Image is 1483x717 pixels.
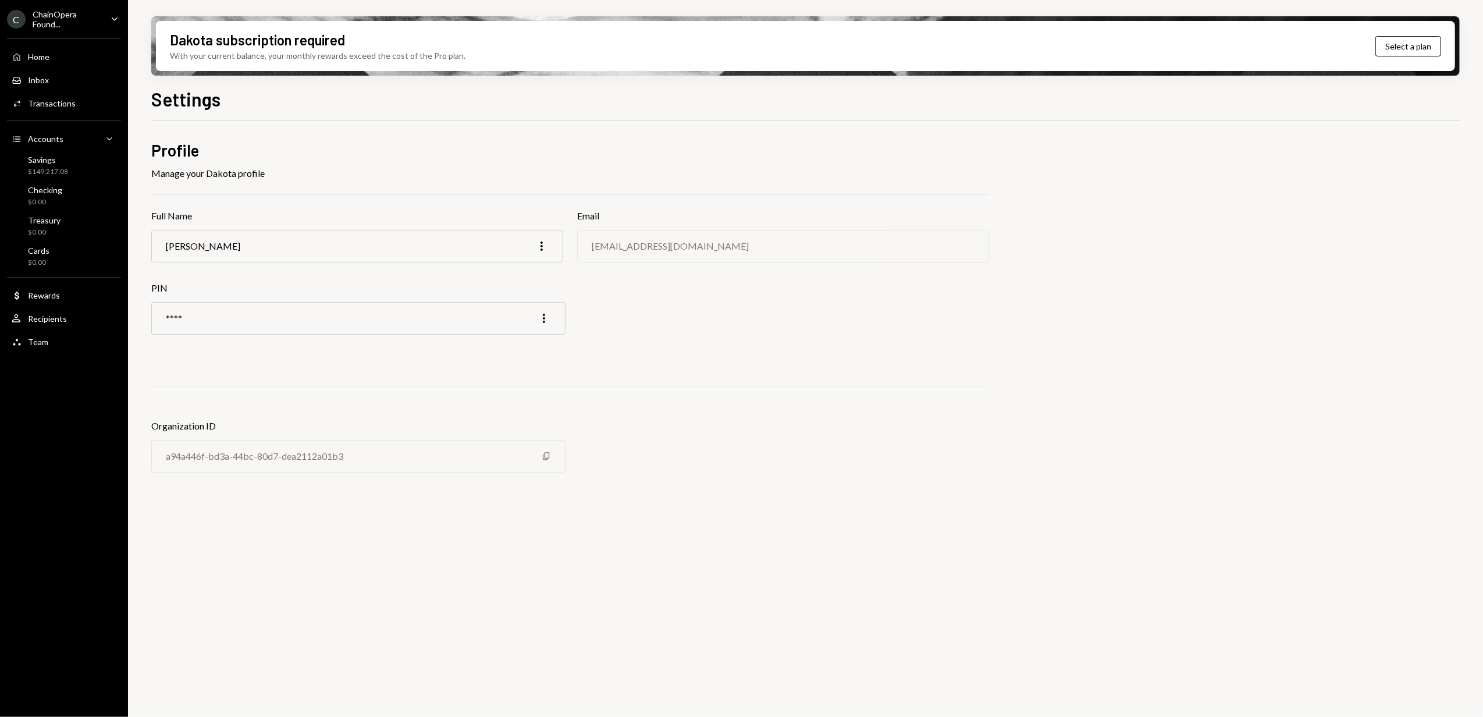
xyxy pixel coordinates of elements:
a: Home [7,46,121,67]
a: Team [7,331,121,352]
div: [PERSON_NAME] [166,240,240,251]
h3: Email [577,209,989,223]
div: C [7,10,26,29]
div: [EMAIL_ADDRESS][DOMAIN_NAME] [592,240,749,251]
div: Accounts [28,134,63,144]
div: $0.00 [28,228,61,237]
div: $149,217.08 [28,167,68,177]
div: Home [28,52,49,62]
h2: Profile [151,139,989,162]
div: Rewards [28,290,60,300]
div: Recipients [28,314,67,324]
div: Transactions [28,98,76,108]
a: Recipients [7,308,121,329]
h3: Organization ID [151,419,566,433]
div: With your current balance, your monthly rewards exceed the cost of the Pro plan. [170,49,465,62]
a: Rewards [7,285,121,306]
a: Savings$149,217.08 [7,151,121,179]
a: Accounts [7,128,121,149]
h3: PIN [151,281,566,295]
div: Treasury [28,215,61,225]
div: Savings [28,155,68,165]
a: Transactions [7,93,121,113]
h1: Settings [151,87,221,111]
div: Inbox [28,75,49,85]
a: Checking$0.00 [7,182,121,210]
div: ChainOpera Found... [33,9,101,29]
div: Checking [28,185,62,195]
div: Cards [28,246,49,255]
div: Manage your Dakota profile [151,166,989,180]
a: Inbox [7,69,121,90]
a: Cards$0.00 [7,242,121,270]
div: Dakota subscription required [170,30,345,49]
a: Treasury$0.00 [7,212,121,240]
button: Select a plan [1375,36,1441,56]
div: $0.00 [28,258,49,268]
div: a94a446f-bd3a-44bc-80d7-dea2112a01b3 [166,450,343,462]
h3: Full Name [151,209,563,223]
div: $0.00 [28,197,62,207]
div: Team [28,337,48,347]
